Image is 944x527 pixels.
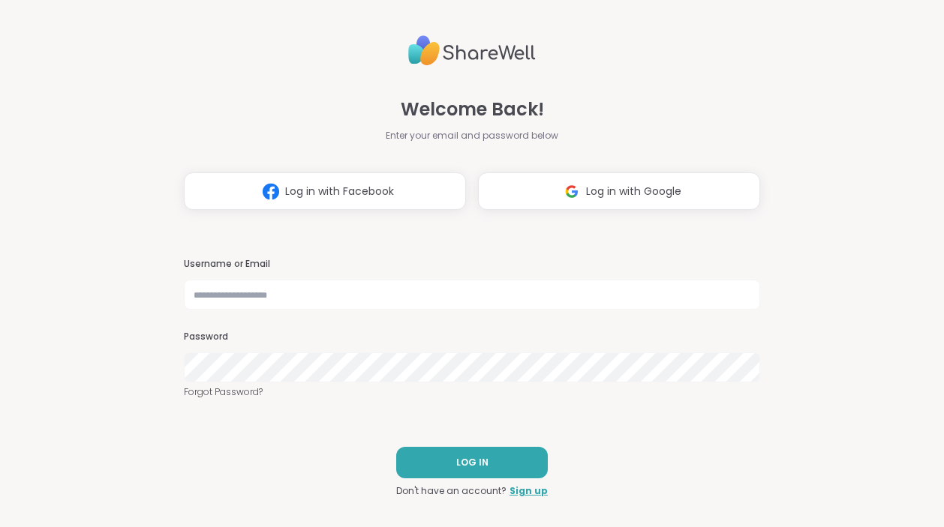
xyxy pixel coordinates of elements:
button: Log in with Facebook [184,172,466,210]
img: ShareWell Logomark [558,178,586,205]
span: Don't have an account? [396,484,507,498]
a: Sign up [510,484,548,498]
span: Log in with Facebook [285,184,394,199]
button: LOG IN [396,447,548,478]
span: Enter your email and password below [386,129,558,142]
h3: Password [184,331,760,343]
span: Log in with Google [586,184,681,199]
img: ShareWell Logomark [257,178,285,205]
span: LOG IN [456,456,489,469]
a: Forgot Password? [184,385,760,399]
img: ShareWell Logo [408,29,536,72]
h3: Username or Email [184,258,760,271]
span: Welcome Back! [401,96,544,123]
button: Log in with Google [478,172,760,210]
